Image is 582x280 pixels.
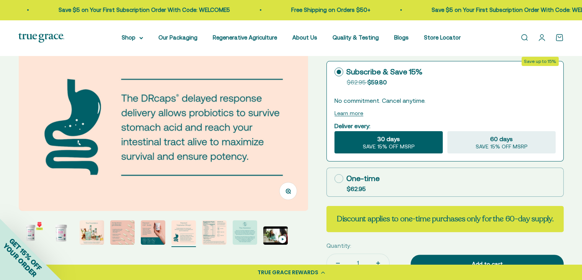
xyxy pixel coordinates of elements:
[80,220,104,247] button: Go to item 3
[287,7,367,13] a: Free Shipping on Orders $50+
[55,5,226,15] p: Save $5 on Your First Subscription Order With Code: WELCOME5
[8,236,43,272] span: GET 15% OFF
[141,220,165,247] button: Go to item 5
[110,220,135,245] img: - 12 quantified and DNA-verified probiotic cultures to support vaginal, digestive, and immune hea...
[141,220,165,245] img: Protects the probiotic cultures from light, moisture, and oxygen, extending shelf life and ensuri...
[233,220,257,247] button: Go to item 8
[110,220,135,247] button: Go to item 4
[337,214,554,224] strong: Discount applies to one-time purchases only for the 60-day supply.
[424,34,461,41] a: Store Locator
[49,220,73,245] img: Daily Probiotic for Women's Vaginal, Digestive, and Immune Support* - 90 Billion CFU at time of m...
[263,226,288,247] button: Go to item 9
[326,241,351,250] label: Quantity:
[158,34,197,41] a: Our Packaging
[2,242,38,278] span: YOUR ORDER
[333,34,379,41] a: Quality & Testing
[292,34,317,41] a: About Us
[122,33,143,42] summary: Shop
[202,220,227,245] img: Our probiotics undergo extensive third-party testing at Purity-IQ Inc., a global organization del...
[171,220,196,245] img: Provide protection from stomach acid, allowing the probiotics to survive digestion and reach the ...
[213,34,277,41] a: Regenerative Agriculture
[411,255,564,274] button: Add to cart
[394,34,409,41] a: Blogs
[327,254,349,272] button: Decrease quantity
[80,220,104,245] img: Our full product line provides a robust and comprehensive offering for a true foundation of healt...
[171,220,196,247] button: Go to item 6
[233,220,257,245] img: Every lot of True Grace supplements undergoes extensive third-party testing. Regulation says we d...
[258,268,318,277] div: TRUE GRACE REWARDS
[426,260,548,269] div: Add to cart
[49,220,73,247] button: Go to item 2
[367,254,389,272] button: Increase quantity
[202,220,227,247] button: Go to item 7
